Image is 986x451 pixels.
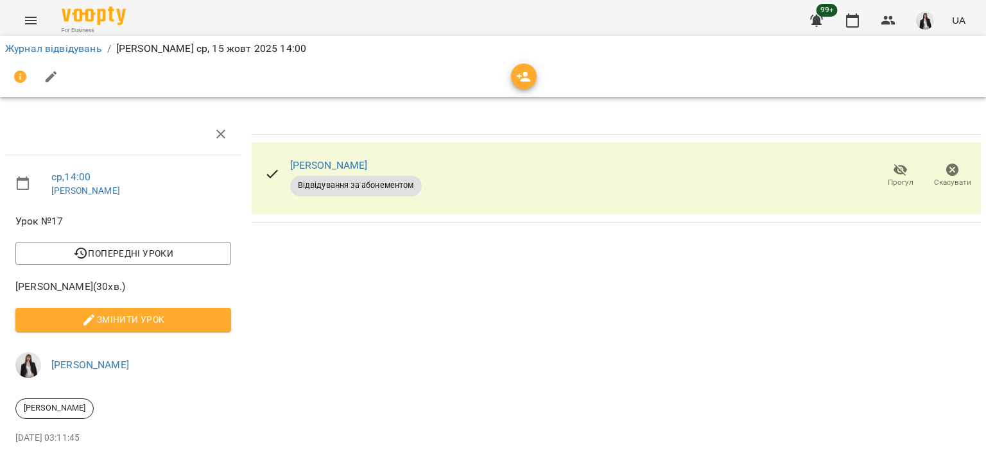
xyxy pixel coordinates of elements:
[51,171,91,183] a: ср , 14:00
[934,177,971,188] span: Скасувати
[874,158,926,194] button: Прогул
[926,158,978,194] button: Скасувати
[116,41,306,56] p: [PERSON_NAME] ср, 15 жовт 2025 14:00
[888,177,913,188] span: Прогул
[5,41,981,56] nav: breadcrumb
[15,308,231,331] button: Змінити урок
[15,242,231,265] button: Попередні уроки
[290,180,422,191] span: Відвідування за абонементом
[15,5,46,36] button: Menu
[15,398,94,419] div: [PERSON_NAME]
[15,432,231,445] p: [DATE] 03:11:45
[15,279,231,294] span: [PERSON_NAME] ( 30 хв. )
[26,246,221,261] span: Попередні уроки
[26,312,221,327] span: Змінити урок
[15,352,41,378] img: 6be5f68e7f567926e92577630b8ad8eb.jpg
[916,12,934,30] img: 6be5f68e7f567926e92577630b8ad8eb.jpg
[107,41,111,56] li: /
[947,8,971,32] button: UA
[5,42,102,55] a: Журнал відвідувань
[952,13,965,27] span: UA
[290,159,368,171] a: [PERSON_NAME]
[62,26,126,35] span: For Business
[51,359,129,371] a: [PERSON_NAME]
[15,214,231,229] span: Урок №17
[51,185,120,196] a: [PERSON_NAME]
[62,6,126,25] img: Voopty Logo
[817,4,838,17] span: 99+
[16,402,93,414] span: [PERSON_NAME]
